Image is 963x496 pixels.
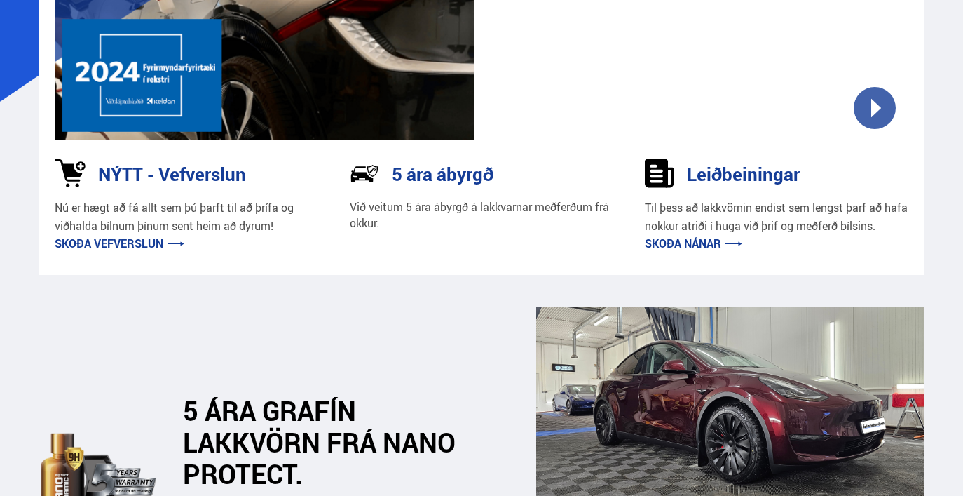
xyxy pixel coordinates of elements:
p: Við veitum 5 ára ábyrgð á lakkvarnar meðferðum frá okkur. [350,199,613,232]
p: Nú er hægt að fá allt sem þú þarft til að þrífa og viðhalda bílnum þínum sent heim að dyrum! [55,199,317,235]
a: Skoða nánar [645,236,742,251]
img: 1kVRZhkadjUD8HsE.svg [55,159,86,188]
button: Opna LiveChat spjallviðmót [11,6,53,48]
p: Til þess að lakkvörnin endist sem lengst þarf að hafa nokkur atriði í huga við þrif og meðferð bí... [645,199,908,235]
h2: 5 ÁRA GRAFÍN LAKKVÖRN FRÁ NANO PROTECT. [183,395,471,490]
h3: 5 ára ábyrgð [392,163,493,185]
a: Skoða vefverslun [55,236,184,251]
img: sDldwouBCQTERH5k.svg [645,159,674,188]
h3: NÝTT - Vefverslun [98,163,246,185]
img: NP-R9RrMhXQFCiaa.svg [350,159,379,188]
h3: Leiðbeiningar [687,163,800,185]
